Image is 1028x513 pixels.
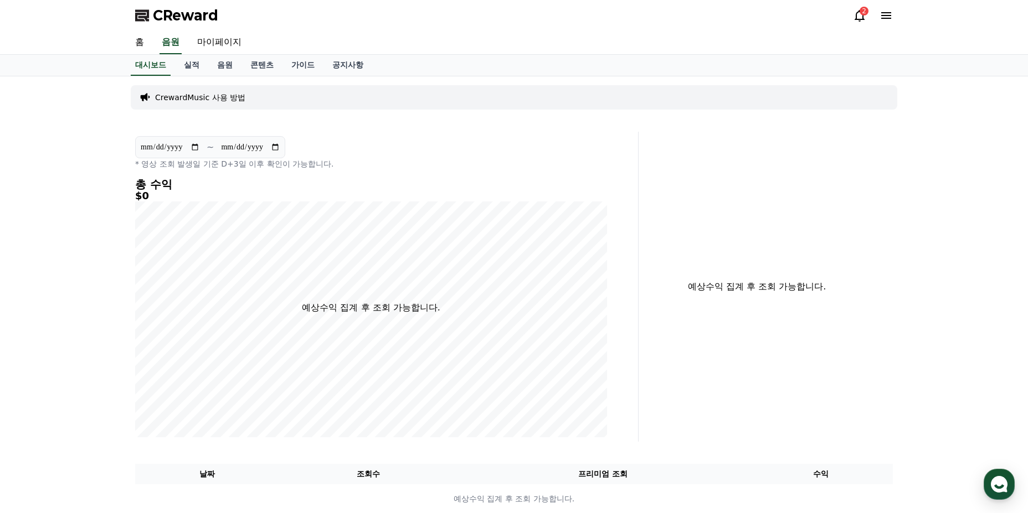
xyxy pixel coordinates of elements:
a: 대시보드 [131,55,171,76]
a: 공지사항 [323,55,372,76]
span: CReward [153,7,218,24]
p: 예상수익 집계 후 조회 가능합니다. [136,493,892,505]
a: CrewardMusic 사용 방법 [155,92,245,103]
th: 조회수 [280,464,458,484]
th: 프리미엄 조회 [458,464,748,484]
a: 실적 [175,55,208,76]
a: 가이드 [282,55,323,76]
a: 마이페이지 [188,31,250,54]
p: * 영상 조회 발생일 기준 D+3일 이후 확인이 가능합니다. [135,158,607,169]
p: 예상수익 집계 후 조회 가능합니다. [302,301,440,314]
p: 예상수익 집계 후 조회 가능합니다. [647,280,866,293]
th: 수익 [748,464,893,484]
h4: 총 수익 [135,178,607,190]
a: 2 [853,9,866,22]
a: 콘텐츠 [241,55,282,76]
div: 2 [860,7,868,15]
h5: $0 [135,190,607,201]
th: 날짜 [135,464,280,484]
p: ~ [207,141,214,154]
a: 홈 [126,31,153,54]
a: 음원 [160,31,182,54]
a: 음원 [208,55,241,76]
a: CReward [135,7,218,24]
